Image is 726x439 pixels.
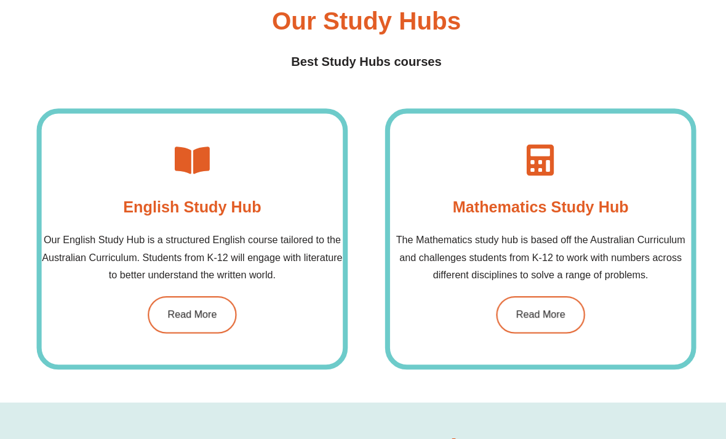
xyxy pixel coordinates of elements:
[511,307,560,317] span: Read More
[386,230,685,281] p: The Mathematics study hub is based off the Australian Curriculum and challenges students from K-1...
[166,307,215,317] span: Read More
[269,9,457,33] h3: Our Study Hubs
[449,193,623,217] h4: Mathematics Study Hub
[515,300,726,439] iframe: Chat Widget
[122,193,258,217] h4: English Study Hub​
[36,52,690,71] h4: Best Study Hubs courses
[146,294,234,331] a: Read More
[41,230,340,281] p: Our English Study Hub is a structured English course tailored to the Australian Curriculum. Stude...
[492,294,580,331] a: Read More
